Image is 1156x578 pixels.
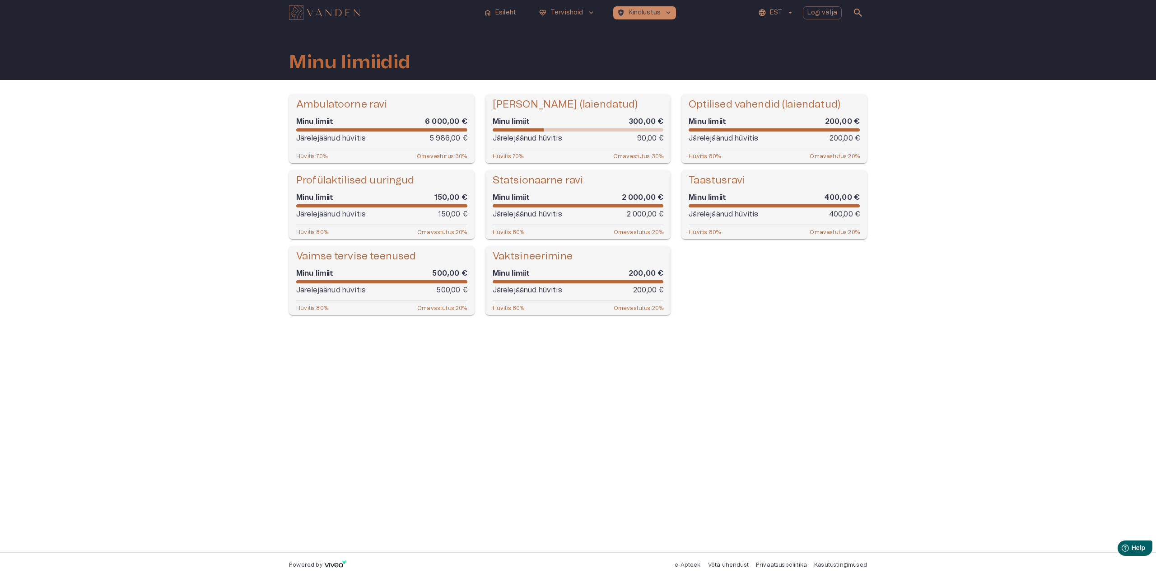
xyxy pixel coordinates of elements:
p: Tervishoid [550,8,583,18]
p: Järelejäänud hüvitis [493,133,562,144]
p: EST [770,8,782,18]
button: open search modal [849,4,867,22]
p: Powered by [289,561,322,569]
h6: Minu limiit [689,193,726,202]
p: 150,00 € [438,209,467,220]
h6: Minu limiit [296,117,334,127]
span: health_and_safety [617,9,625,17]
img: Vanden logo [289,5,360,20]
p: Omavastutus : 20 % [810,229,860,235]
span: keyboard_arrow_down [664,9,672,17]
p: Hüvitis : 70 % [493,153,524,160]
p: Hüvitis : 70 % [296,153,327,160]
iframe: Help widget launcher [1086,537,1156,562]
p: 200,00 € [830,133,860,144]
p: Omavastutus : 20 % [810,153,860,160]
h6: Minu limiit [296,193,334,202]
span: ecg_heart [539,9,547,17]
h6: Minu limiit [493,193,530,202]
h5: [PERSON_NAME] (laiendatud) [493,98,638,111]
p: Omavastutus : 20 % [417,305,467,311]
p: Hüvitis : 80 % [689,229,721,235]
p: Esileht [495,8,516,18]
p: Järelejäänud hüvitis [296,285,366,296]
h5: Vaktsineerimine [493,250,573,263]
h6: 300,00 € [629,117,663,127]
h5: Optilised vahendid (laiendatud) [689,98,840,111]
button: ecg_heartTervishoidkeyboard_arrow_down [535,6,599,19]
h5: Taastusravi [689,174,745,187]
h6: Minu limiit [689,117,726,127]
h6: 2 000,00 € [622,193,664,202]
p: Hüvitis : 80 % [493,305,525,311]
p: 200,00 € [633,285,663,296]
p: Järelejäänud hüvitis [689,133,758,144]
a: Privaatsuspoliitika [756,562,807,568]
a: Kasutustingimused [814,562,867,568]
h1: Minu limiidid [289,52,410,73]
p: Omavastutus : 20 % [417,229,467,235]
p: Järelejäänud hüvitis [493,285,562,296]
h5: Statsionaarne ravi [493,174,583,187]
button: health_and_safetyKindlustuskeyboard_arrow_down [613,6,676,19]
h6: Minu limiit [296,268,334,278]
p: Järelejäänud hüvitis [493,209,562,220]
h5: Ambulatoorne ravi [296,98,387,111]
button: homeEsileht [480,6,521,19]
h5: Vaimse tervise teenused [296,250,416,263]
p: Hüvitis : 80 % [493,229,525,235]
p: Võta ühendust [708,561,749,569]
p: Järelejäänud hüvitis [689,209,758,220]
p: Hüvitis : 80 % [689,153,721,160]
h5: Profülaktilised uuringud [296,174,415,187]
p: Omavastutus : 20 % [614,305,664,311]
h6: Minu limiit [493,117,530,127]
h6: 6 000,00 € [425,117,467,127]
p: 500,00 € [436,285,467,296]
p: Omavastutus : 20 % [614,229,664,235]
h6: 400,00 € [825,193,860,202]
h6: Minu limiit [493,268,530,278]
p: Hüvitis : 80 % [296,229,328,235]
h6: 200,00 € [825,117,860,127]
p: Järelejäänud hüvitis [296,209,366,220]
p: Kindlustus [629,8,661,18]
h6: 150,00 € [434,193,467,202]
button: Logi välja [803,6,842,19]
p: 90,00 € [637,133,663,144]
a: e-Apteek [675,562,700,568]
h6: 500,00 € [432,268,467,278]
span: keyboard_arrow_down [587,9,595,17]
span: home [484,9,492,17]
p: 400,00 € [829,209,860,220]
p: Logi välja [807,8,838,18]
a: Navigate to homepage [289,6,476,19]
button: EST [757,6,795,19]
span: search [853,7,863,18]
p: 5 986,00 € [429,133,467,144]
p: 2 000,00 € [627,209,664,220]
h6: 200,00 € [629,268,663,278]
p: Järelejäänud hüvitis [296,133,366,144]
p: Omavastutus : 30 % [417,153,467,160]
p: Hüvitis : 80 % [296,305,328,311]
p: Omavastutus : 30 % [613,153,664,160]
